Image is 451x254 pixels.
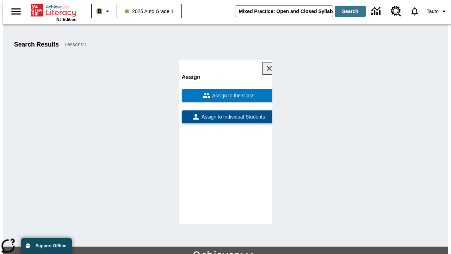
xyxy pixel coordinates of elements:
[179,60,272,224] div: lesson details
[427,8,439,15] span: Tauto
[31,2,76,22] div: Home
[387,2,406,21] a: Resource Center, Will open in new tab
[182,110,275,123] button: Assign to Individual Students
[211,92,254,99] span: Assign to the Class
[14,41,59,48] h1: Search Results
[335,6,366,17] button: Search
[21,238,72,254] button: Support Offline
[235,6,333,17] input: search field
[6,1,26,22] button: Open side menu
[182,89,275,102] button: Assign to the Class
[64,41,87,48] span: Lessons : 1
[36,243,66,248] span: Support Offline
[406,2,424,20] a: Notifications
[263,62,275,74] button: Close
[94,5,115,18] button: Boost Class color is light brown. Change class color
[424,5,451,18] button: Profile/Settings
[56,17,76,22] span: NJ Edition
[367,2,387,21] a: Data Center
[200,113,265,121] span: Assign to Individual Students
[125,8,174,15] span: 2025 Auto Grade 1
[182,72,275,82] h6: Assign
[98,7,101,16] span: B
[31,3,76,17] a: Home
